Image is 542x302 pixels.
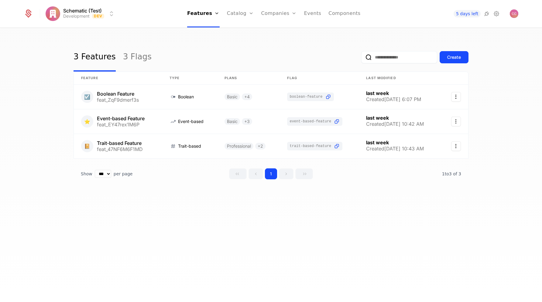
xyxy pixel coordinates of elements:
[510,9,518,18] button: Open user button
[359,72,441,85] th: Last Modified
[114,171,133,177] span: per page
[162,72,217,85] th: Type
[279,168,293,179] button: Go to next page
[63,8,102,13] span: Schematic (Test)
[74,43,116,72] a: 3 Features
[249,168,263,179] button: Go to previous page
[265,168,277,179] button: Go to page 1
[510,9,518,18] img: Cole Chrzan
[454,10,481,17] a: 5 days left
[92,14,105,19] span: Dev
[95,170,111,178] select: Select page size
[46,6,60,21] img: Schematic (Test)
[451,92,461,102] button: Select action
[74,72,162,85] th: Feature
[229,168,247,179] button: Go to first page
[217,72,280,85] th: Plans
[451,141,461,151] button: Select action
[81,171,92,177] span: Show
[74,168,468,179] div: Table pagination
[493,10,500,17] a: Settings
[123,43,152,72] a: 3 Flags
[280,72,359,85] th: Flag
[442,171,461,176] span: 3
[229,168,313,179] div: Page navigation
[63,13,90,19] div: Development
[447,54,461,60] div: Create
[442,171,458,176] span: 1 to 3 of
[451,117,461,126] button: Select action
[47,7,115,20] button: Select environment
[483,10,490,17] a: Integrations
[440,51,468,63] button: Create
[295,168,313,179] button: Go to last page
